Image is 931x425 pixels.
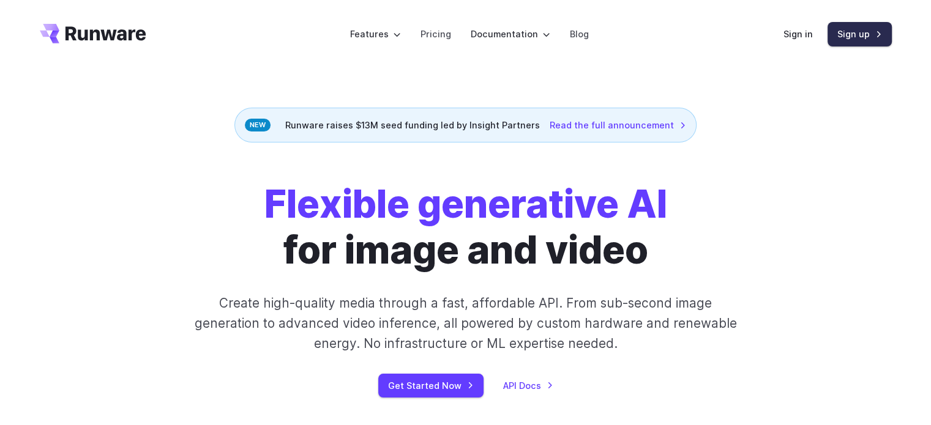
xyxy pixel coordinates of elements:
[378,374,484,397] a: Get Started Now
[350,27,401,41] label: Features
[570,27,589,41] a: Blog
[264,181,667,227] strong: Flexible generative AI
[234,108,697,142] div: Runware raises $13M seed funding led by Insight Partners
[828,22,892,46] a: Sign up
[783,27,813,41] a: Sign in
[40,24,146,43] a: Go to /
[264,182,667,273] h1: for image and video
[421,27,451,41] a: Pricing
[193,293,738,354] p: Create high-quality media through a fast, affordable API. From sub-second image generation to adv...
[550,118,686,132] a: Read the full announcement
[503,379,553,393] a: API Docs
[471,27,550,41] label: Documentation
